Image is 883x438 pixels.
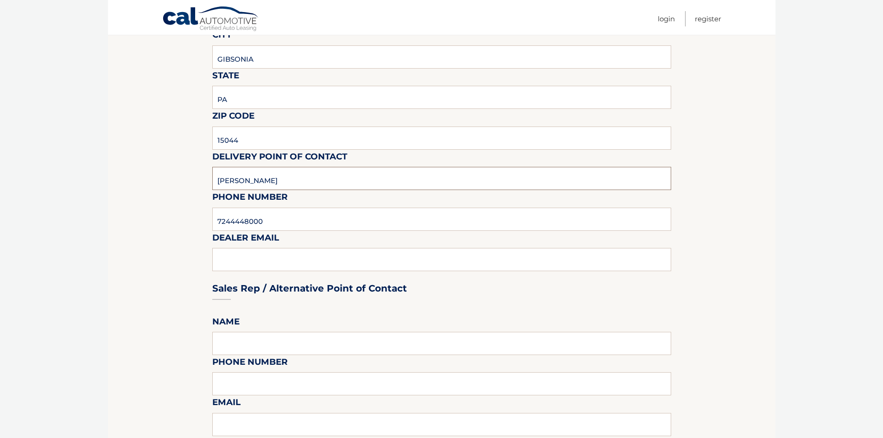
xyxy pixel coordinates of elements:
label: Delivery Point of Contact [212,150,347,167]
label: State [212,69,239,86]
label: City [212,28,232,45]
a: Register [695,11,721,26]
label: Dealer Email [212,231,279,248]
a: Cal Automotive [162,6,260,33]
h3: Sales Rep / Alternative Point of Contact [212,283,407,294]
label: Phone Number [212,355,288,372]
label: Email [212,395,241,413]
label: Name [212,315,240,332]
label: Phone Number [212,190,288,207]
label: Zip Code [212,109,254,126]
a: Login [658,11,675,26]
